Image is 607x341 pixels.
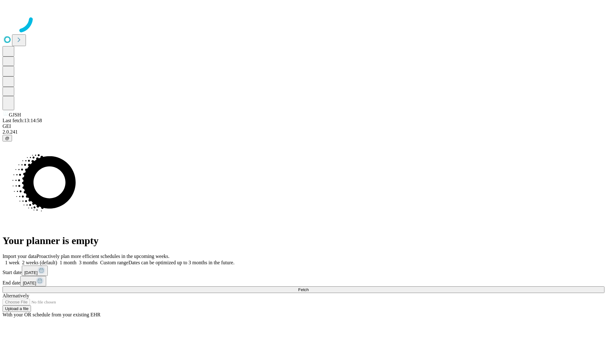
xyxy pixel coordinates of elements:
[3,254,37,259] span: Import your data
[3,118,42,123] span: Last fetch: 13:14:58
[20,276,46,286] button: [DATE]
[3,276,604,286] div: End date
[9,112,21,117] span: GJSH
[3,293,29,298] span: Alternatively
[5,136,9,141] span: @
[298,287,309,292] span: Fetch
[23,281,36,285] span: [DATE]
[24,270,38,275] span: [DATE]
[22,266,48,276] button: [DATE]
[37,254,169,259] span: Proactively plan more efficient schedules in the upcoming weeks.
[3,305,31,312] button: Upload a file
[3,286,604,293] button: Fetch
[100,260,128,265] span: Custom range
[60,260,77,265] span: 1 month
[5,260,20,265] span: 1 week
[3,266,604,276] div: Start date
[3,129,604,135] div: 2.0.241
[79,260,98,265] span: 3 months
[3,123,604,129] div: GEI
[22,260,57,265] span: 2 weeks (default)
[128,260,234,265] span: Dates can be optimized up to 3 months in the future.
[3,235,604,247] h1: Your planner is empty
[3,312,101,317] span: With your OR schedule from your existing EHR
[3,135,12,141] button: @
